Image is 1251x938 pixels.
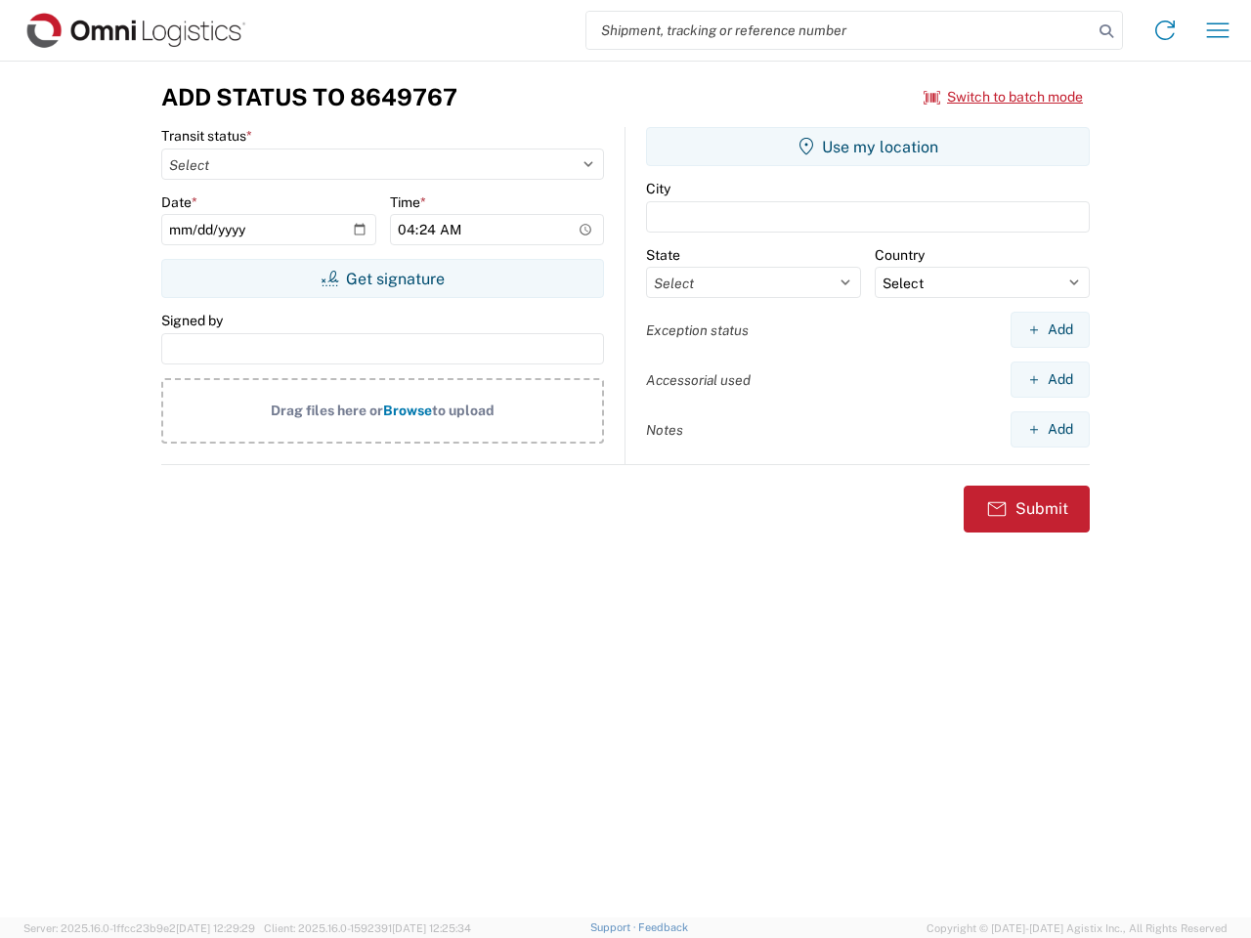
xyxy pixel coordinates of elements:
[23,922,255,934] span: Server: 2025.16.0-1ffcc23b9e2
[161,193,197,211] label: Date
[646,421,683,439] label: Notes
[646,246,680,264] label: State
[646,180,670,197] label: City
[1011,411,1090,448] button: Add
[161,312,223,329] label: Signed by
[646,321,749,339] label: Exception status
[432,403,495,418] span: to upload
[875,246,925,264] label: Country
[383,403,432,418] span: Browse
[586,12,1093,49] input: Shipment, tracking or reference number
[161,259,604,298] button: Get signature
[927,919,1228,937] span: Copyright © [DATE]-[DATE] Agistix Inc., All Rights Reserved
[646,371,751,389] label: Accessorial used
[924,81,1083,113] button: Switch to batch mode
[176,922,255,934] span: [DATE] 12:29:29
[590,921,639,933] a: Support
[1011,312,1090,348] button: Add
[638,921,688,933] a: Feedback
[646,127,1090,166] button: Use my location
[161,83,457,111] h3: Add Status to 8649767
[1011,362,1090,398] button: Add
[161,127,252,145] label: Transit status
[964,486,1090,533] button: Submit
[390,193,426,211] label: Time
[264,922,471,934] span: Client: 2025.16.0-1592391
[392,922,471,934] span: [DATE] 12:25:34
[271,403,383,418] span: Drag files here or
